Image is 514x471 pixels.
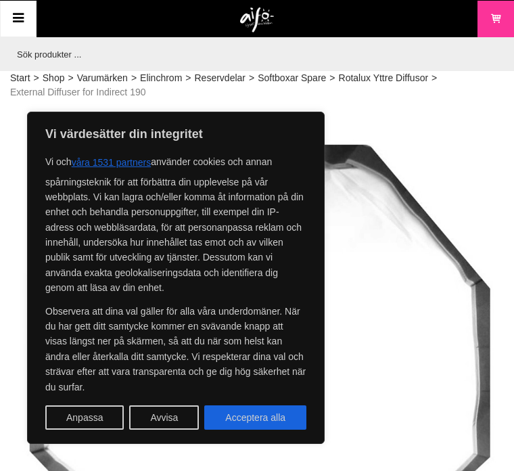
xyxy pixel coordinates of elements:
[140,71,182,85] a: Elinchrom
[34,71,39,85] span: >
[68,71,73,85] span: >
[131,71,137,85] span: >
[43,71,65,85] a: Shop
[10,37,497,71] input: Sök produkter ...
[45,126,306,142] p: Vi värdesätter din integritet
[72,150,151,175] button: våra 1531 partners
[77,71,128,85] a: Varumärken
[204,405,306,430] button: Acceptera alla
[329,71,335,85] span: >
[185,71,191,85] span: >
[10,71,30,85] a: Start
[339,71,429,85] a: Rotalux Yttre Diffusor
[45,150,306,296] p: Vi och använder cookies och annan spårningsteknik för att förbättra din upplevelse på vår webbpla...
[258,71,326,85] a: Softboxar Spare
[10,85,146,99] span: External Diffuser for Indirect 190
[240,7,275,33] img: logo.png
[45,304,306,395] p: Observera att dina val gäller för alla våra underdomäner. När du har gett ditt samtycke kommer en...
[249,71,254,85] span: >
[195,71,246,85] a: Reservdelar
[129,405,199,430] button: Avvisa
[27,112,325,444] div: Vi värdesätter din integritet
[45,405,124,430] button: Anpassa
[431,71,437,85] span: >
